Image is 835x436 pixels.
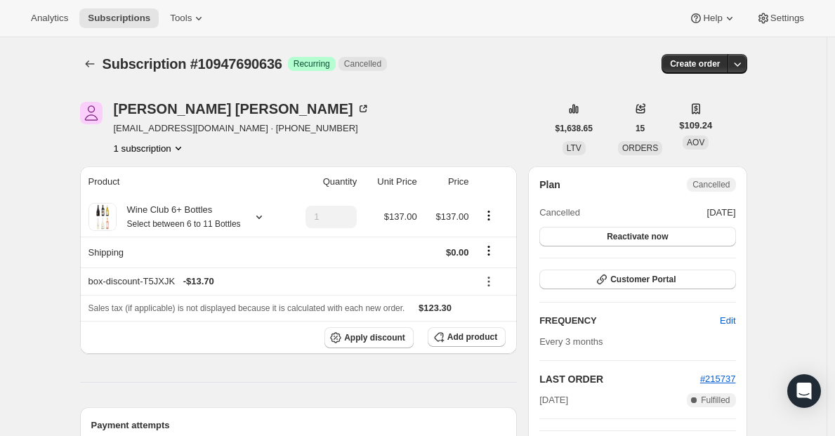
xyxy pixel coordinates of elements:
button: Product actions [478,208,500,223]
button: Edit [711,310,744,332]
button: 15 [627,119,653,138]
span: [DATE] [707,206,736,220]
button: Tools [162,8,214,28]
div: Open Intercom Messenger [787,374,821,408]
button: Analytics [22,8,77,28]
span: $137.00 [436,211,469,222]
button: Reactivate now [539,227,735,246]
span: Sales tax (if applicable) is not displayed because it is calculated with each new order. [88,303,405,313]
button: Add product [428,327,506,347]
div: box-discount-T5JXJK [88,275,469,289]
span: Cancelled [692,179,730,190]
span: Cancelled [344,58,381,70]
span: Edit [720,314,735,328]
span: ORDERS [622,143,658,153]
button: Apply discount [324,327,414,348]
span: Subscriptions [88,13,150,24]
span: Settings [770,13,804,24]
button: $1,638.65 [547,119,601,138]
button: Subscriptions [79,8,159,28]
span: Apply discount [344,332,405,343]
span: Recurring [294,58,330,70]
span: 15 [636,123,645,134]
button: Shipping actions [478,243,500,258]
button: Customer Portal [539,270,735,289]
span: - $13.70 [183,275,214,289]
button: #215737 [700,372,736,386]
button: Settings [748,8,813,28]
span: Cancelled [539,206,580,220]
span: LTV [567,143,581,153]
span: $0.00 [446,247,469,258]
h2: Payment attempts [91,418,506,432]
th: Product [80,166,287,197]
span: Reactivate now [607,231,668,242]
h2: Plan [539,178,560,192]
span: Subscription #10947690636 [103,56,282,72]
a: #215737 [700,374,736,384]
span: Create order [670,58,720,70]
th: Unit Price [361,166,421,197]
span: Help [703,13,722,24]
th: Price [421,166,473,197]
button: Help [681,8,744,28]
small: Select between 6 to 11 Bottles [127,219,241,229]
th: Shipping [80,237,287,267]
span: Customer Portal [610,274,676,285]
span: $109.24 [679,119,712,133]
span: Add product [447,331,497,343]
span: $123.30 [419,303,452,313]
span: Analytics [31,13,68,24]
button: Create order [662,54,728,74]
th: Quantity [287,166,361,197]
span: $137.00 [384,211,417,222]
button: Product actions [114,141,185,155]
div: Wine Club 6+ Bottles [117,203,241,231]
span: $1,638.65 [555,123,593,134]
span: Tools [170,13,192,24]
span: Every 3 months [539,336,603,347]
span: Fulfilled [701,395,730,406]
span: AOV [687,138,704,147]
span: Kelly Edwards [80,102,103,124]
span: [EMAIL_ADDRESS][DOMAIN_NAME] · [PHONE_NUMBER] [114,121,370,136]
button: Subscriptions [80,54,100,74]
div: [PERSON_NAME] [PERSON_NAME] [114,102,370,116]
h2: LAST ORDER [539,372,700,386]
h2: FREQUENCY [539,314,720,328]
span: [DATE] [539,393,568,407]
